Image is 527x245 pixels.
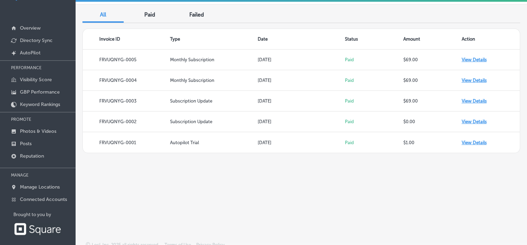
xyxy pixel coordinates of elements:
[345,91,403,111] td: Paid
[461,111,520,132] td: View Details
[170,50,257,70] td: Monthly Subscription
[20,50,41,56] p: AutoPilot
[83,70,170,91] td: FRVUQNYG-0004
[83,111,170,132] td: FRVUQNYG-0002
[258,29,345,50] th: Date
[461,132,520,153] td: View Details
[403,70,462,91] td: $69.00
[345,111,403,132] td: Paid
[83,50,170,70] td: FRVUQNYG-0005
[403,29,462,50] th: Amount
[20,128,56,134] p: Photos & Videos
[20,141,32,147] p: Posts
[258,50,345,70] td: [DATE]
[170,91,257,111] td: Subscription Update
[461,29,520,50] th: Action
[13,223,61,235] img: Square
[258,111,345,132] td: [DATE]
[170,132,257,153] td: Autopilot Trial
[403,132,462,153] td: $1.00
[403,50,462,70] td: $69.00
[20,196,67,202] p: Connected Accounts
[100,11,106,18] span: All
[461,91,520,111] td: View Details
[345,70,403,91] td: Paid
[13,212,76,217] p: Brought to you by
[345,132,403,153] td: Paid
[20,77,52,83] p: Visibility Score
[83,91,170,111] td: FRVUQNYG-0003
[461,70,520,91] td: View Details
[258,91,345,111] td: [DATE]
[20,184,60,190] p: Manage Locations
[345,50,403,70] td: Paid
[461,50,520,70] td: View Details
[20,25,41,31] p: Overview
[170,70,257,91] td: Monthly Subscription
[83,132,170,153] td: FRVUQNYG-0001
[170,111,257,132] td: Subscription Update
[83,29,170,50] th: Invoice ID
[403,111,462,132] td: $0.00
[189,11,204,18] span: Failed
[20,102,60,107] p: Keyword Rankings
[345,29,403,50] th: Status
[403,91,462,111] td: $69.00
[20,89,60,95] p: GBP Performance
[258,70,345,91] td: [DATE]
[170,29,257,50] th: Type
[144,11,155,18] span: Paid
[258,132,345,153] td: [DATE]
[20,153,44,159] p: Reputation
[20,38,53,43] p: Directory Sync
